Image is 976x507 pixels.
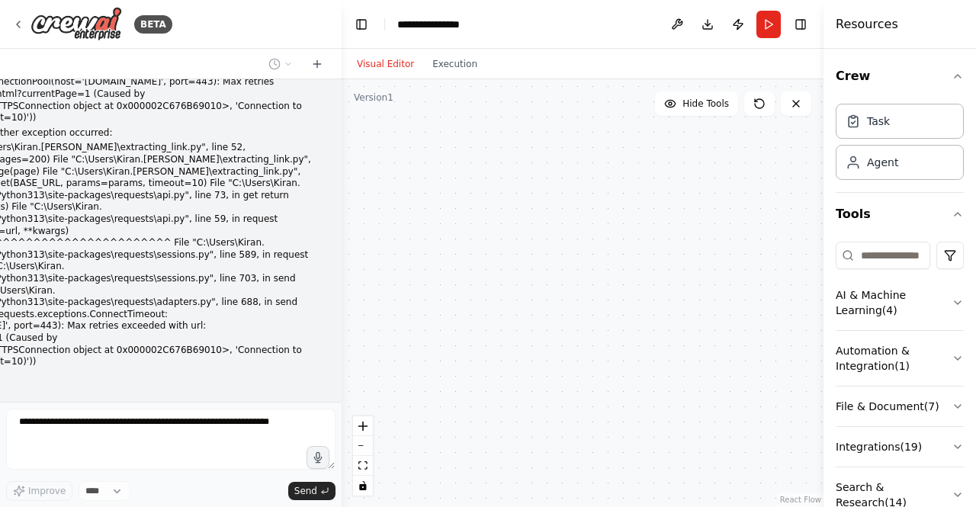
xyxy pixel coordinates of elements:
img: Logo [30,7,122,41]
button: Execution [423,55,486,73]
div: React Flow controls [353,416,373,496]
a: React Flow attribution [780,496,821,504]
div: Version 1 [354,91,393,104]
button: Hide right sidebar [790,14,811,35]
button: fit view [353,456,373,476]
span: Send [294,485,317,497]
div: Agent [867,155,898,170]
button: Click to speak your automation idea [307,446,329,469]
button: zoom in [353,416,373,436]
button: Visual Editor [348,55,423,73]
button: Integrations(19) [836,427,964,467]
button: Start a new chat [305,55,329,73]
span: Improve [28,485,66,497]
button: Hide left sidebar [351,14,372,35]
button: Automation & Integration(1) [836,331,964,386]
button: AI & Machine Learning(4) [836,275,964,330]
button: Hide Tools [655,91,738,116]
button: toggle interactivity [353,476,373,496]
button: Send [288,482,335,500]
button: Improve [6,481,72,501]
div: BETA [134,15,172,34]
span: Hide Tools [682,98,729,110]
button: File & Document(7) [836,387,964,426]
button: Crew [836,55,964,98]
button: Tools [836,193,964,236]
div: Task [867,114,890,129]
div: Crew [836,98,964,192]
h4: Resources [836,15,898,34]
nav: breadcrumb [397,17,474,32]
button: Switch to previous chat [262,55,299,73]
button: zoom out [353,436,373,456]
